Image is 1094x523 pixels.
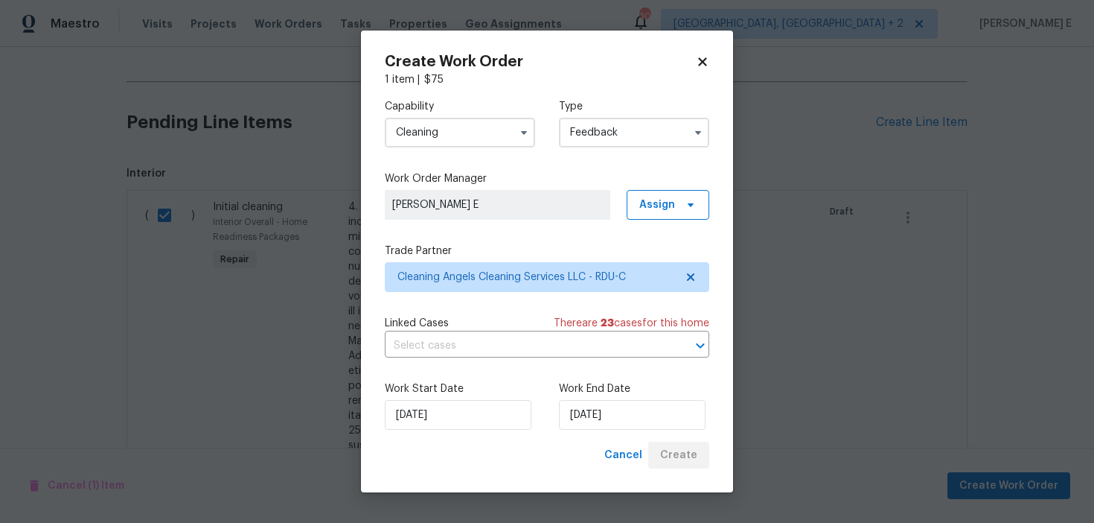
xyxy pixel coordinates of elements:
input: M/D/YYYY [385,400,531,430]
span: $ 75 [424,75,444,85]
span: 23 [601,318,614,329]
label: Trade Partner [385,244,709,259]
input: Select cases [385,335,668,358]
button: Show options [689,124,707,142]
button: Cancel [598,442,648,469]
label: Type [559,99,709,114]
label: Capability [385,99,535,114]
span: Cancel [604,446,642,465]
span: Cleaning Angels Cleaning Services LLC - RDU-C [397,270,675,285]
button: Open [690,335,711,356]
div: 1 item | [385,72,709,87]
span: Assign [639,197,675,212]
span: [PERSON_NAME] E [392,197,603,212]
input: Select... [385,118,535,148]
span: There are case s for this home [554,316,709,331]
input: Select... [559,118,709,148]
label: Work End Date [559,381,709,396]
h2: Create Work Order [385,54,696,69]
label: Work Start Date [385,381,535,396]
label: Work Order Manager [385,171,709,186]
input: M/D/YYYY [559,400,706,430]
span: Linked Cases [385,316,449,331]
button: Show options [515,124,533,142]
